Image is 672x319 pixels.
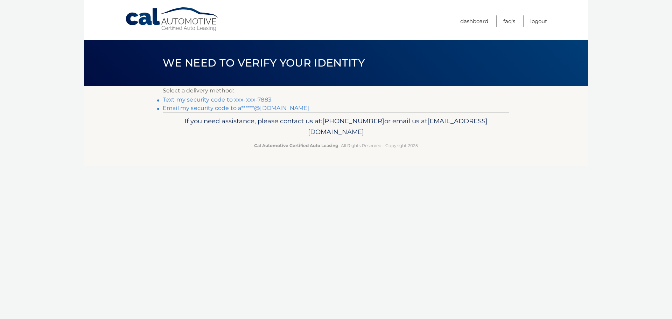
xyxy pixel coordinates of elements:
p: If you need assistance, please contact us at: or email us at [167,116,505,138]
a: Cal Automotive [125,7,219,32]
span: [PHONE_NUMBER] [322,117,384,125]
a: Text my security code to xxx-xxx-7883 [163,96,271,103]
p: Select a delivery method: [163,86,509,96]
span: We need to verify your identity [163,56,365,69]
a: FAQ's [503,15,515,27]
strong: Cal Automotive Certified Auto Leasing [254,143,338,148]
a: Dashboard [460,15,488,27]
a: Logout [530,15,547,27]
a: Email my security code to a******@[DOMAIN_NAME] [163,105,309,111]
p: - All Rights Reserved - Copyright 2025 [167,142,505,149]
